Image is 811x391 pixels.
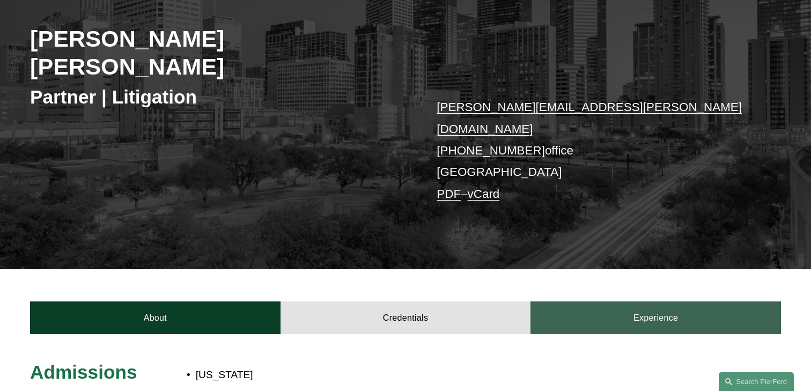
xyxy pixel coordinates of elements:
a: Credentials [281,301,531,334]
span: Admissions [30,362,137,382]
a: vCard [468,187,500,201]
a: Experience [530,301,781,334]
a: [PERSON_NAME][EMAIL_ADDRESS][PERSON_NAME][DOMAIN_NAME] [437,100,742,135]
p: office [GEOGRAPHIC_DATA] – [437,97,749,205]
a: About [30,301,281,334]
a: [PHONE_NUMBER] [437,144,545,157]
p: [US_STATE] [196,366,468,385]
h3: Partner | Litigation [30,85,405,109]
a: Search this site [719,372,794,391]
h2: [PERSON_NAME] [PERSON_NAME] [30,25,405,81]
a: PDF [437,187,461,201]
